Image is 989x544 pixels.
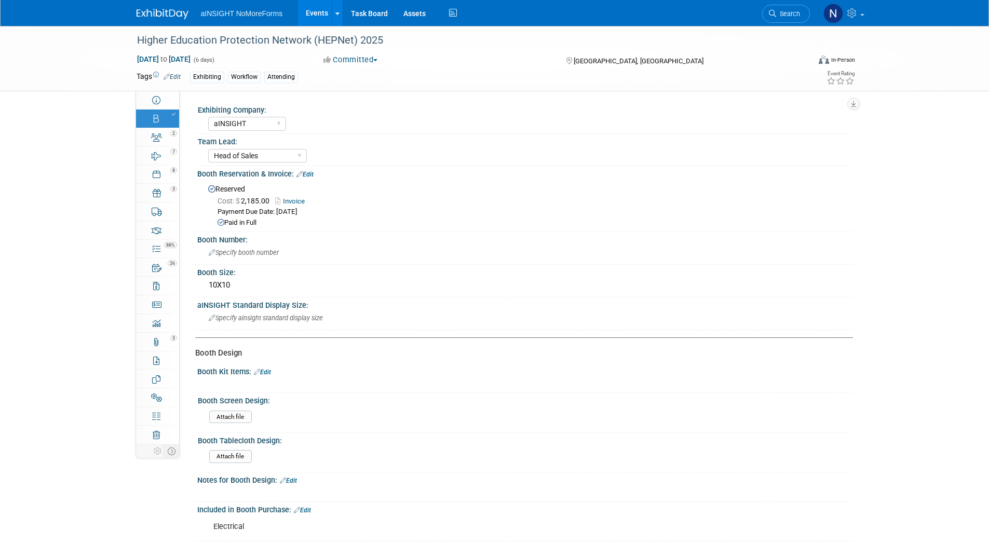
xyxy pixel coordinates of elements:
[197,297,853,310] div: aINSIGHT Standard Display Size:
[190,72,224,83] div: Exhibiting
[218,197,241,205] span: Cost: $
[168,260,177,266] span: 26
[133,31,794,50] div: Higher Education Protection Network (HEPNet) 2025
[137,9,188,19] img: ExhibitDay
[197,265,853,278] div: Booth Size:
[749,54,856,70] div: Event Format
[264,72,298,83] div: Attending
[170,186,177,192] span: 3
[197,472,853,486] div: Notes for Booth Design:
[136,333,179,351] a: 3
[136,146,179,165] a: 7
[197,364,853,377] div: Booth Kit Items:
[195,348,845,359] div: Booth Design
[159,55,169,63] span: to
[170,167,177,173] span: 8
[170,335,177,341] span: 3
[136,240,179,258] a: 88%
[136,184,179,202] a: 3
[294,507,311,514] a: Edit
[275,197,310,205] a: Invoice
[254,369,271,376] a: Edit
[172,112,175,116] i: Booth reservation complete
[218,207,845,217] div: Payment Due Date: [DATE]
[205,277,845,293] div: 10X10
[197,166,853,180] div: Booth Reservation & Invoice:
[164,73,181,80] a: Edit
[136,128,179,146] a: 2
[201,9,283,18] span: aINSIGHT NoMoreForms
[218,218,845,228] div: Paid in Full
[296,171,314,178] a: Edit
[205,181,845,228] div: Reserved
[136,258,179,276] a: 26
[136,165,179,183] a: 8
[170,130,177,137] span: 2
[762,5,810,23] a: Search
[280,477,297,484] a: Edit
[198,102,848,115] div: Exhibiting Company:
[137,55,191,64] span: [DATE] [DATE]
[827,71,855,76] div: Event Rating
[198,393,848,406] div: Booth Screen Design:
[819,56,829,64] img: Format-Inperson.png
[823,4,843,23] img: Nichole Brown
[198,433,848,446] div: Booth Tablecloth Design:
[193,57,214,63] span: (6 days)
[320,55,382,65] button: Committed
[206,516,728,537] div: Electrical
[197,502,853,515] div: Included in Booth Purchase:
[228,72,261,83] div: Workflow
[776,10,800,18] span: Search
[164,242,177,248] span: 88%
[137,71,181,83] td: Tags
[198,134,848,147] div: Team Lead:
[831,56,855,64] div: In-Person
[209,249,279,256] span: Specify booth number
[209,314,323,322] span: Specify ainsight standard display size
[170,148,177,155] span: 7
[164,444,179,458] td: Toggle Event Tabs
[218,197,274,205] span: 2,185.00
[197,232,853,245] div: Booth Number:
[574,57,703,65] span: [GEOGRAPHIC_DATA], [GEOGRAPHIC_DATA]
[152,444,164,458] td: Personalize Event Tab Strip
